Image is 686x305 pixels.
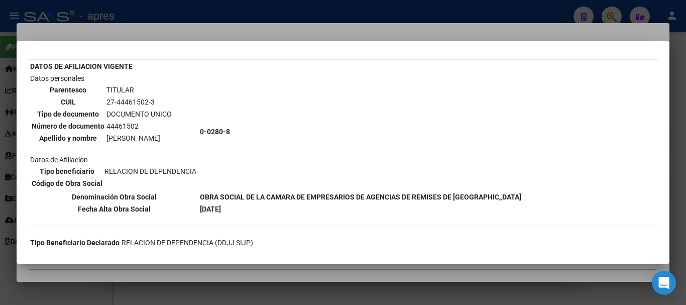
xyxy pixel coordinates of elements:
th: CUIL [31,96,105,108]
b: 0-0280-8 [200,128,230,136]
b: DATOS DE AFILIACION VIGENTE [30,62,133,70]
th: Fecha Alta Obra Social [30,204,198,215]
th: Código de Obra Social [31,178,103,189]
th: Apellido y nombre [31,133,105,144]
th: Tipo de documento [31,109,105,120]
th: Número de documento [31,121,105,132]
td: 27-44461502-3 [106,96,172,108]
td: DOCUMENTO UNICO [106,109,172,120]
td: RELACION DE DEPENDENCIA (DDJJ SIJP) [121,237,254,248]
th: Tipo beneficiario [31,166,103,177]
b: OBRA SOCIAL DE LA CAMARA DE EMPRESARIOS DE AGENCIAS DE REMISES DE [GEOGRAPHIC_DATA] [200,193,521,201]
th: Ultimo Período Declarado [30,249,120,260]
td: 44461502 [106,121,172,132]
td: Datos personales Datos de Afiliación [30,73,198,190]
td: TITULAR [106,84,172,95]
th: Tipo Beneficiario Declarado [30,237,120,248]
th: Parentesco [31,84,105,95]
td: RELACION DE DEPENDENCIA [104,166,197,177]
b: [DATE] [200,205,221,213]
td: [PERSON_NAME] [106,133,172,144]
div: Open Intercom Messenger [652,271,676,295]
td: 08-2025 [121,249,254,260]
th: Denominación Obra Social [30,191,198,202]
